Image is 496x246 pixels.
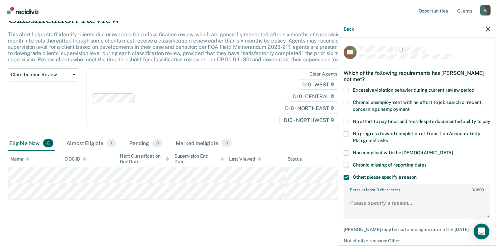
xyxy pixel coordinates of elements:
[281,103,339,113] span: D10 - NORTHEAST
[480,5,491,15] div: G
[344,227,490,232] div: [PERSON_NAME] may be surfaced again on or after [DATE].
[353,87,474,93] span: Excessive violation behavior during current review period
[107,139,116,147] span: 1
[8,136,55,151] div: Eligible Now
[344,26,354,32] button: Back
[8,13,380,31] div: Classification Review
[174,153,224,165] div: Supervision End Date
[65,136,117,151] div: Almost Eligible
[309,71,337,77] div: Clear agents
[174,136,233,151] div: Marked Ineligible
[288,156,302,162] div: Status
[353,174,417,180] span: Other: please specify a reason
[43,139,53,147] span: 2
[353,131,481,143] span: No progress toward completion of Transition Accountability Plan goals/tasks
[353,162,427,168] span: Chronic missing of reporting dates
[353,119,490,124] span: No effort to pay fines and fees despite documented ability to pay
[11,156,29,162] div: Name
[298,79,339,90] span: D10 - WEST
[222,139,232,147] span: 0
[472,188,484,192] span: / 1600
[472,188,474,192] span: 0
[289,91,339,102] span: D10 - CENTRAL
[65,156,86,162] div: DOC ID
[344,185,490,192] label: Enter at least 3 characters
[229,156,261,162] div: Last Viewed
[120,153,169,165] div: Next Classification Due Date
[474,224,489,239] div: Open Intercom Messenger
[344,238,490,244] div: Not eligible reasons: Other
[353,100,483,112] span: Chronic unemployment with no effort to job search or recent, concerning unemployment
[279,115,339,125] span: D10 - NORTHWEST
[8,31,376,63] p: This alert helps staff identify clients due or overdue for a classification review, which are gen...
[11,72,70,77] span: Classification Review
[152,139,163,147] span: 0
[128,136,164,151] div: Pending
[7,7,39,14] img: Recidiviz
[480,5,491,15] button: Profile dropdown button
[353,150,453,155] span: Noncompliant with the [DEMOGRAPHIC_DATA]
[344,65,490,88] div: Which of the following requirements has [PERSON_NAME] not met?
